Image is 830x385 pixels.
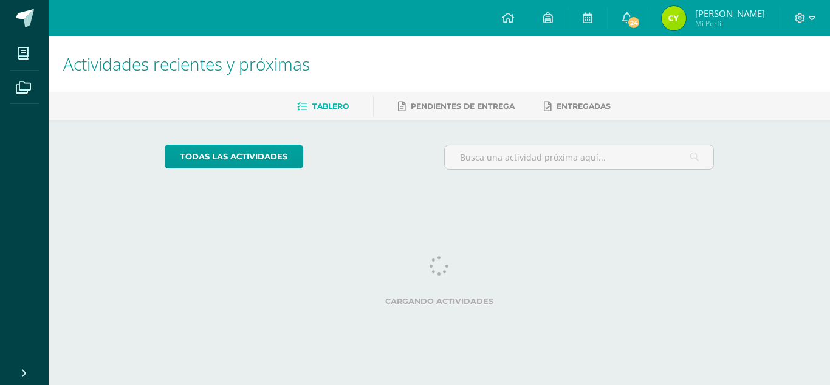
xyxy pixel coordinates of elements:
label: Cargando actividades [165,297,715,306]
a: Tablero [297,97,349,116]
span: Actividades recientes y próximas [63,52,310,75]
a: Entregadas [544,97,611,116]
span: Entregadas [557,102,611,111]
a: Pendientes de entrega [398,97,515,116]
img: 9221ccec0b9c13a6522550b27c560307.png [662,6,686,30]
span: Pendientes de entrega [411,102,515,111]
a: todas las Actividades [165,145,303,168]
span: 24 [627,16,640,29]
span: Tablero [312,102,349,111]
span: [PERSON_NAME] [695,7,765,19]
span: Mi Perfil [695,18,765,29]
input: Busca una actividad próxima aquí... [445,145,714,169]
